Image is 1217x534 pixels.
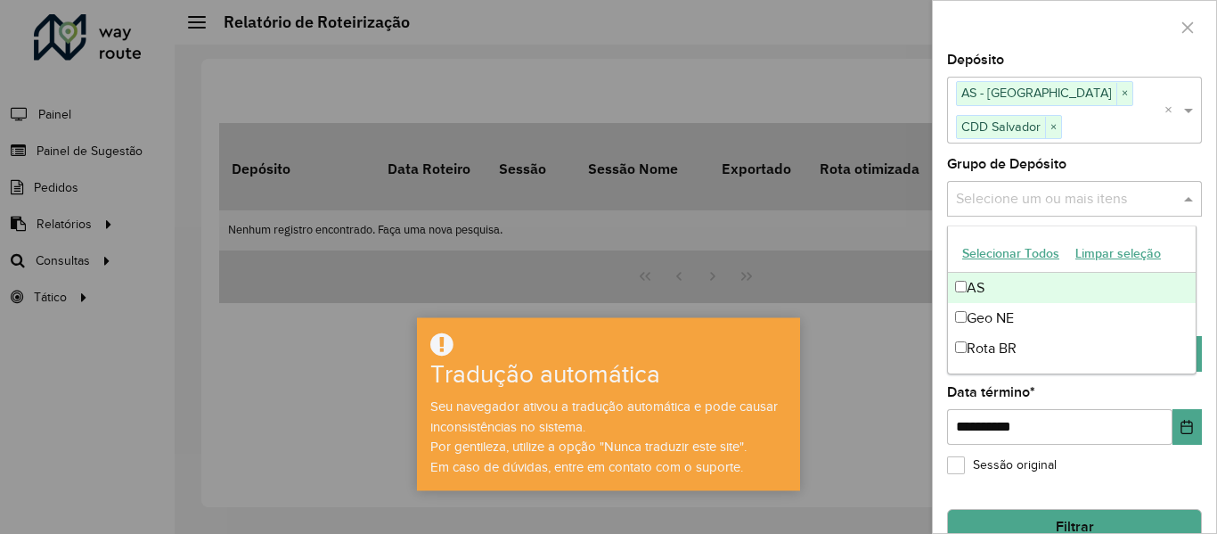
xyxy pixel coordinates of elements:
span: AS - [GEOGRAPHIC_DATA] [957,82,1116,103]
div: Rota BR [948,333,1196,364]
button: Limpar seleção [1067,240,1169,267]
span: × [1045,117,1061,138]
font: Por gentileza, utilize a opção "Nunca traduzir este site". [430,440,747,454]
span: CDD Salvador [957,116,1045,137]
font: Seu navegador ativou a tradução automática e pode causar inconsistências no sistema. [430,399,778,434]
div: Geo NE [948,303,1196,333]
ng-dropdown-panel: Options list [947,226,1197,374]
div: AS [948,273,1196,303]
font: Data término [947,384,1030,399]
button: Escolha a data [1172,409,1202,445]
span: Clear all [1164,100,1180,121]
button: Selecionar Todos [954,240,1067,267]
font: Grupo de Depósito [947,156,1066,171]
font: Sessão original [973,458,1057,472]
span: × [1116,83,1132,104]
font: Filtrar [1056,519,1094,534]
font: Em caso de dúvidas, entre em contato com o suporte. [430,460,743,474]
font: Depósito [947,52,1004,67]
font: Tradução automática [430,361,660,389]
